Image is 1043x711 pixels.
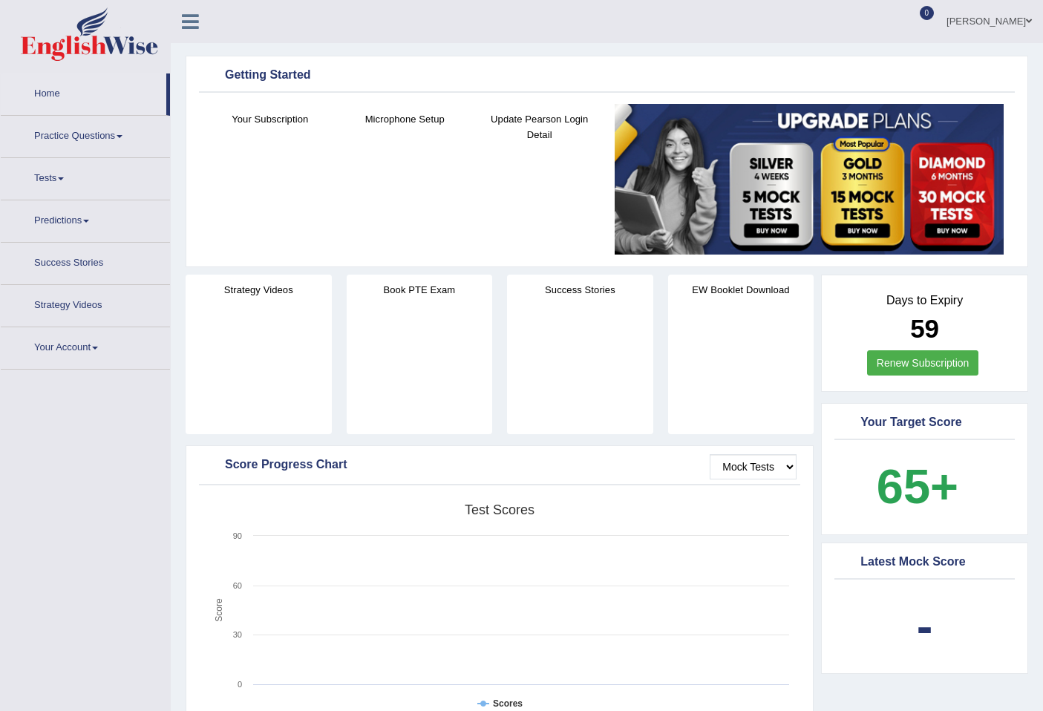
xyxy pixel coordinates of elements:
[465,502,534,517] tspan: Test scores
[347,282,493,298] h4: Book PTE Exam
[838,294,1011,307] h4: Days to Expiry
[186,282,332,298] h4: Strategy Videos
[1,243,170,280] a: Success Stories
[493,698,523,709] tspan: Scores
[203,454,797,476] div: Score Progress Chart
[867,350,979,376] a: Renew Subscription
[210,111,330,127] h4: Your Subscription
[1,327,170,364] a: Your Account
[838,551,1011,574] div: Latest Mock Score
[507,282,653,298] h4: Success Stories
[838,412,1011,434] div: Your Target Score
[233,531,242,540] text: 90
[877,459,958,514] b: 65+
[1,200,170,237] a: Predictions
[238,680,242,689] text: 0
[1,73,166,111] a: Home
[233,581,242,590] text: 60
[615,104,1004,255] img: small5.jpg
[203,65,1011,87] div: Getting Started
[480,111,600,142] h4: Update Pearson Login Detail
[917,599,933,653] b: -
[1,116,170,153] a: Practice Questions
[1,285,170,322] a: Strategy Videos
[214,598,224,622] tspan: Score
[233,630,242,639] text: 30
[910,314,939,343] b: 59
[345,111,465,127] h4: Microphone Setup
[920,6,935,20] span: 0
[668,282,814,298] h4: EW Booklet Download
[1,158,170,195] a: Tests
